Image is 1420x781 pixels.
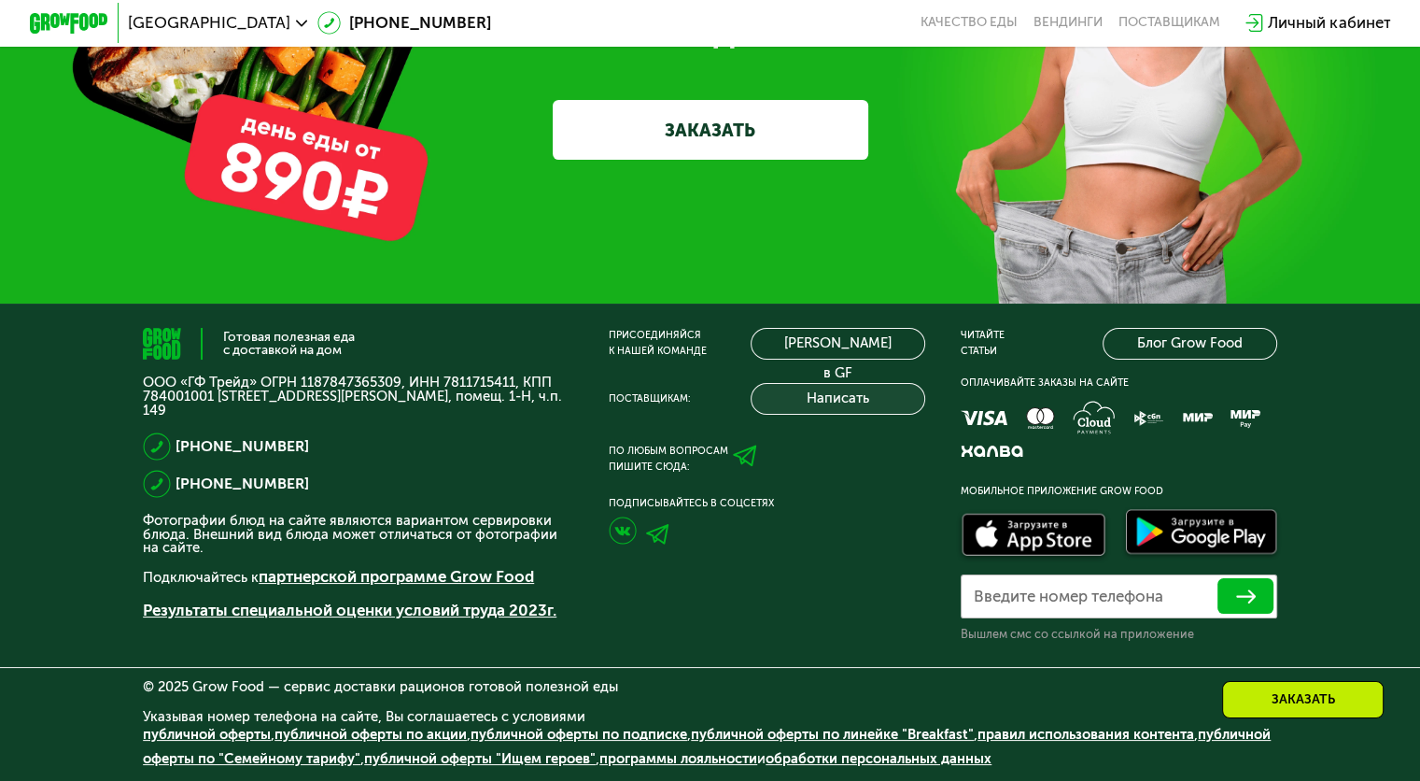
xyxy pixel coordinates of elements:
div: Поставщикам: [609,391,691,407]
div: поставщикам [1118,15,1220,31]
div: Мобильное приложение Grow Food [961,484,1277,500]
div: По любым вопросам пишите сюда: [609,444,728,476]
a: публичной оферты по линейке "Breakfast" [691,726,974,743]
label: Введите номер телефона [974,591,1163,603]
p: Подключайтесь к [143,565,573,589]
p: ООО «ГФ Трейд» ОГРН 1187847365309, ИНН 7811715411, КПП 784001001 [STREET_ADDRESS][PERSON_NAME], п... [143,376,573,417]
div: Присоединяйся к нашей команде [609,328,707,360]
a: [PHONE_NUMBER] [317,11,491,35]
span: , , , , , , , и [143,726,1271,766]
a: публичной оферты [143,726,271,743]
p: Фотографии блюд на сайте являются вариантом сервировки блюда. Внешний вид блюда может отличаться ... [143,514,573,555]
div: Подписывайтесь в соцсетях [609,496,925,512]
div: Заказать [1222,681,1384,718]
a: публичной оферты по "Семейному тарифу" [143,726,1271,766]
a: [PHONE_NUMBER] [176,434,309,458]
a: программы лояльности [599,750,757,767]
a: публичной оферты "Ищем героев" [364,750,596,767]
div: Читайте статьи [961,328,1005,360]
a: Качество еды [921,15,1018,31]
a: Результаты специальной оценки условий труда 2023г. [143,601,556,619]
div: Готовая полезная еда с доставкой на дом [223,331,355,356]
a: [PHONE_NUMBER] [176,472,309,495]
a: обработки персональных данных [766,750,991,767]
a: публичной оферты по акции [274,726,467,743]
a: Блог Grow Food [1103,328,1276,360]
a: правил использования контента [977,726,1194,743]
a: публичной оферты по подписке [471,726,687,743]
div: Вышлем смс со ссылкой на приложение [961,627,1277,643]
div: © 2025 Grow Food — сервис доставки рационов готовой полезной еды [143,680,1277,694]
div: Оплачивайте заказы на сайте [961,376,1277,391]
div: Личный кабинет [1268,11,1390,35]
div: Указывая номер телефона на сайте, Вы соглашаетесь с условиями [143,710,1277,781]
img: Доступно в Google Play [1120,505,1282,562]
a: партнерской программе Grow Food [259,567,534,586]
a: ЗАКАЗАТЬ [553,100,868,159]
span: [GEOGRAPHIC_DATA] [128,15,290,31]
a: Вендинги [1033,15,1103,31]
a: [PERSON_NAME] в GF [751,328,924,360]
button: Написать [751,383,924,415]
